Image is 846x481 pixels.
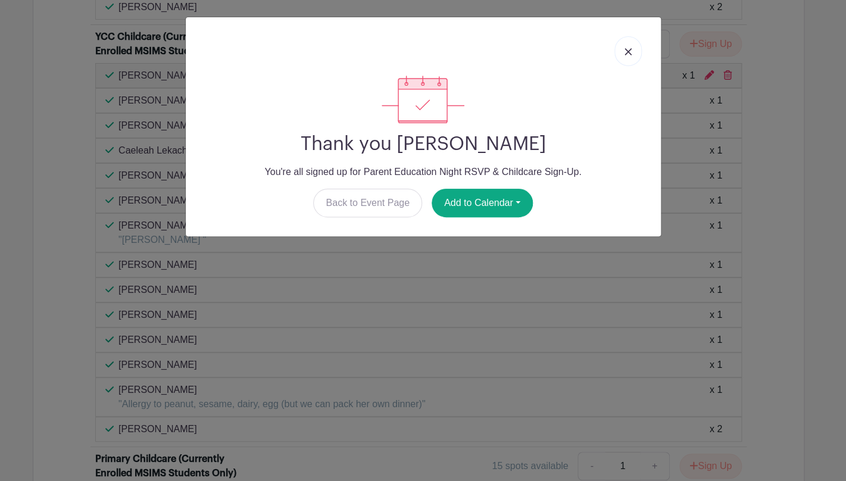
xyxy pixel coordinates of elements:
a: Back to Event Page [313,189,422,217]
p: You're all signed up for Parent Education Night RSVP & Childcare Sign-Up. [195,165,651,179]
img: close_button-5f87c8562297e5c2d7936805f587ecaba9071eb48480494691a3f1689db116b3.svg [625,48,632,55]
h2: Thank you [PERSON_NAME] [195,133,651,155]
img: signup_complete-c468d5dda3e2740ee63a24cb0ba0d3ce5d8a4ecd24259e683200fb1569d990c8.svg [382,76,464,123]
button: Add to Calendar [432,189,533,217]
